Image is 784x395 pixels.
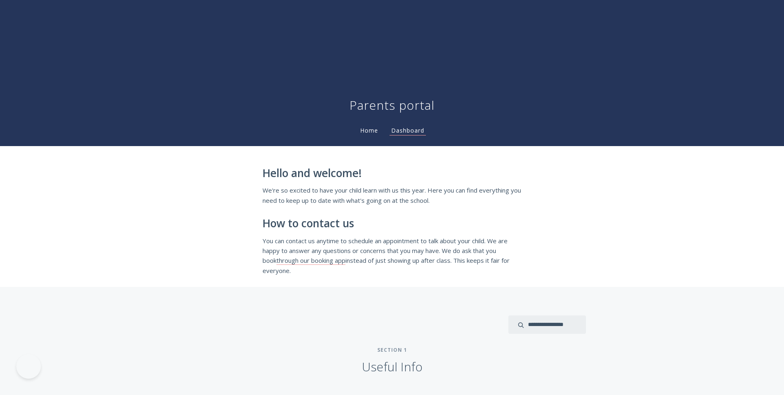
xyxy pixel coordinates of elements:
[16,354,41,379] iframe: Toggle Customer Support
[350,97,434,113] h1: Parents portal
[359,126,380,134] a: Home
[276,256,345,265] a: through our booking app
[508,315,586,334] input: search input
[263,167,521,180] h2: Hello and welcome!
[390,126,426,135] a: Dashboard
[263,185,521,205] p: We're so excited to have your child learn with us this year. Here you can find everything you nee...
[263,236,521,276] p: You can contact us anytime to schedule an appointment to talk about your child. We are happy to a...
[263,217,521,230] h2: How to contact us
